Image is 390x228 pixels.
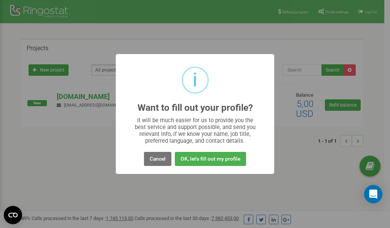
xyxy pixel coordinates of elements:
div: Open Intercom Messenger [364,185,382,203]
div: It will be much easier for us to provide you the best service and support possible, and send you ... [131,117,259,144]
h2: Want to fill out your profile? [137,103,253,113]
div: i [193,68,197,92]
button: OK, let's fill out my profile [175,152,246,166]
button: Cancel [144,152,171,166]
button: Open CMP widget [4,206,22,224]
